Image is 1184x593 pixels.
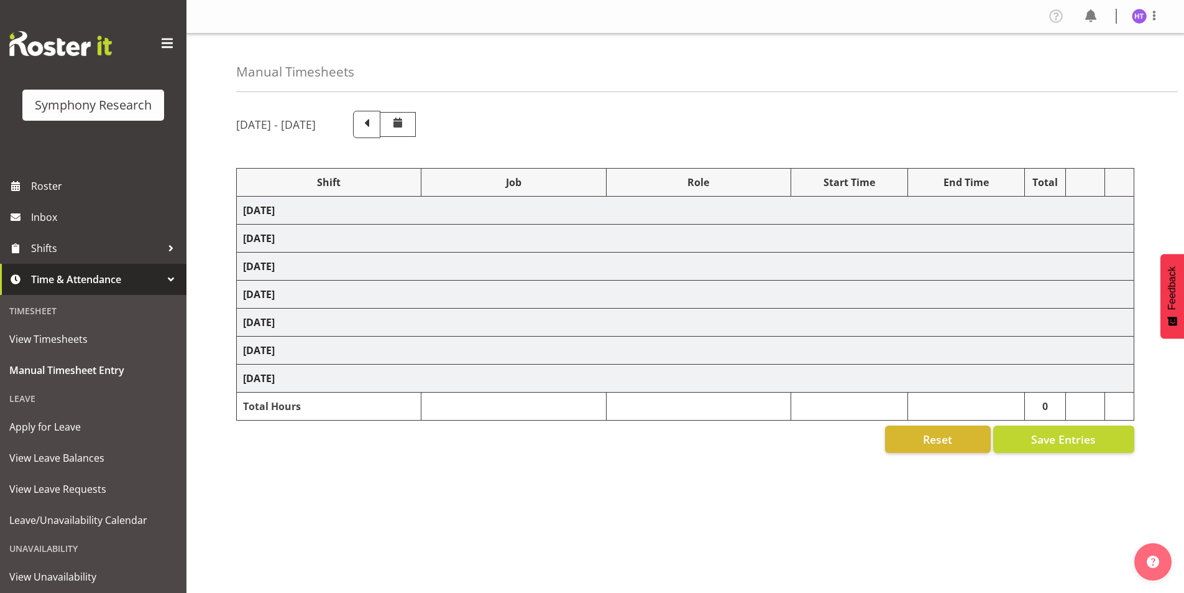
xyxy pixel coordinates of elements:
img: Rosterit website logo [9,31,112,56]
span: Time & Attendance [31,270,162,289]
span: Roster [31,177,180,195]
div: Job [428,175,599,190]
div: Role [613,175,784,190]
div: Symphony Research [35,96,152,114]
a: Apply for Leave [3,411,183,442]
td: [DATE] [237,309,1134,337]
h4: Manual Timesheets [236,65,354,79]
div: Timesheet [3,298,183,324]
a: View Leave Requests [3,474,183,505]
span: Reset [923,431,952,447]
button: Save Entries [993,426,1134,453]
span: Feedback [1167,266,1178,310]
td: [DATE] [237,197,1134,225]
div: Shift [243,175,415,190]
div: Total [1031,175,1060,190]
td: Total Hours [237,393,421,421]
span: Manual Timesheet Entry [9,361,177,380]
div: Start Time [797,175,901,190]
button: Feedback - Show survey [1160,254,1184,339]
td: [DATE] [237,281,1134,309]
td: 0 [1024,393,1066,421]
a: View Timesheets [3,324,183,355]
div: Unavailability [3,536,183,561]
span: Leave/Unavailability Calendar [9,511,177,530]
td: [DATE] [237,225,1134,253]
a: Manual Timesheet Entry [3,355,183,386]
div: Leave [3,386,183,411]
h5: [DATE] - [DATE] [236,118,316,131]
td: [DATE] [237,253,1134,281]
span: Inbox [31,208,180,226]
a: View Unavailability [3,561,183,592]
span: Save Entries [1031,431,1096,447]
span: View Leave Requests [9,480,177,498]
div: End Time [914,175,1018,190]
span: View Leave Balances [9,449,177,467]
span: View Timesheets [9,330,177,348]
a: Leave/Unavailability Calendar [3,505,183,536]
span: Shifts [31,239,162,258]
span: View Unavailability [9,567,177,586]
img: hal-thomas1264.jpg [1132,9,1147,24]
button: Reset [885,426,991,453]
img: help-xxl-2.png [1147,556,1159,568]
td: [DATE] [237,365,1134,393]
td: [DATE] [237,337,1134,365]
span: Apply for Leave [9,418,177,436]
a: View Leave Balances [3,442,183,474]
